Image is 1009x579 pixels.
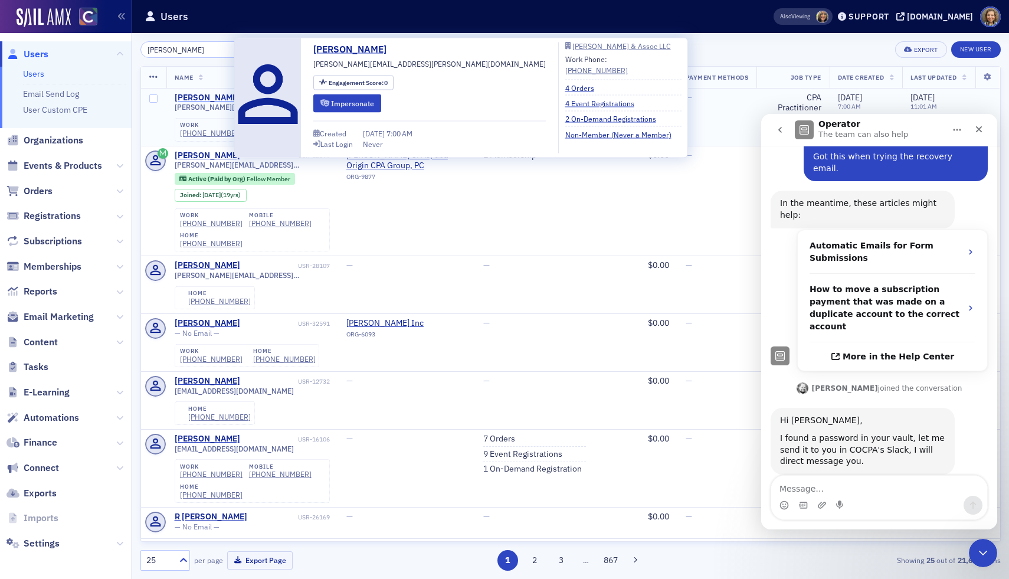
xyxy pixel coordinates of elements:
a: Content [6,336,58,349]
a: Registrations [6,210,81,223]
div: [PERSON_NAME] & Assoc LLC [572,42,671,49]
div: Joined: 2006-08-31 00:00:00 [175,189,247,202]
a: Email Send Log [23,89,79,99]
div: [PERSON_NAME] [175,376,240,387]
a: Non-Member (Never a Member) [565,129,680,139]
div: [PERSON_NAME] [175,318,240,329]
a: Reports [6,285,57,298]
span: [PERSON_NAME][EMAIL_ADDRESS][DOMAIN_NAME] [175,161,330,169]
button: [DOMAIN_NAME] [896,12,977,21]
a: Orders [6,185,53,198]
a: Users [23,68,44,79]
a: [PHONE_NUMBER] [180,355,243,364]
div: CPA Practitioner [765,93,821,113]
strong: 25 [924,555,936,565]
span: $0.00 [648,318,669,328]
span: — No Email — [175,329,220,338]
span: $0.00 [648,260,669,270]
a: View Homepage [71,8,97,28]
a: New User [951,41,1001,58]
span: Viewing [780,12,810,21]
a: R [PERSON_NAME] [175,512,247,522]
a: 2 On-Demand Registrations [565,113,665,124]
span: Kingsbery CPAs, dba Origin CPA Group, PC [346,151,467,171]
span: 7:00 AM [386,128,412,138]
a: 4 Orders [565,82,603,93]
button: 1 [497,550,518,571]
a: 7 Orders [483,434,515,444]
a: [PHONE_NUMBER] [249,219,312,228]
span: — [483,511,490,522]
a: Memberships [6,260,81,273]
div: [PERSON_NAME] [175,434,240,444]
span: Imports [24,512,58,525]
span: Profile [980,6,1001,27]
span: Users [24,48,48,61]
div: [DOMAIN_NAME] [907,11,973,22]
div: Also [780,12,791,20]
div: USR-16106 [242,436,330,443]
span: Subscriptions [24,235,82,248]
span: Organizations [24,134,83,147]
span: — [483,260,490,270]
div: work [180,463,243,470]
span: E-Learning [24,386,70,399]
div: (19yrs) [202,191,241,199]
div: [PHONE_NUMBER] [180,490,243,499]
div: home [180,232,243,239]
a: [PHONE_NUMBER] [253,355,316,364]
span: Fellow Member [247,175,290,183]
span: [PERSON_NAME][EMAIL_ADDRESS][PERSON_NAME][DOMAIN_NAME] [175,271,330,280]
span: Active (Paid by Org) [188,175,247,183]
div: work [180,348,243,355]
a: Users [6,48,48,61]
span: Name [175,73,194,81]
a: Settings [6,537,60,550]
iframe: Intercom live chat [761,114,997,529]
a: [PERSON_NAME] [175,260,240,271]
div: [PERSON_NAME] [175,151,240,161]
span: Job Type [791,73,821,81]
div: USR-26169 [249,513,330,521]
div: [PHONE_NUMBER] [565,64,628,75]
div: 25 [146,554,172,567]
a: Exports [6,487,57,500]
span: Orders [24,185,53,198]
span: Content [24,336,58,349]
button: Export [895,41,946,58]
div: Showing out of items [722,555,1001,565]
a: Active (Paid by Org) Fellow Member [179,175,290,182]
span: $0.00 [648,511,669,522]
span: Exports [24,487,57,500]
span: Automations [24,411,79,424]
time: 7:00 AM [838,522,861,530]
span: $0.00 [648,375,669,386]
a: [PERSON_NAME] CPAs, dba Origin CPA Group, PC [346,151,467,171]
div: [PHONE_NUMBER] [180,129,243,138]
span: — [686,511,692,522]
a: [PHONE_NUMBER] [188,413,251,421]
time: 10:04 AM [910,522,937,530]
a: [PHONE_NUMBER] [180,219,243,228]
div: home [180,483,243,490]
span: Payment Methods [686,73,749,81]
div: home [188,405,251,413]
span: — [686,433,692,444]
input: Search… [140,41,253,58]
